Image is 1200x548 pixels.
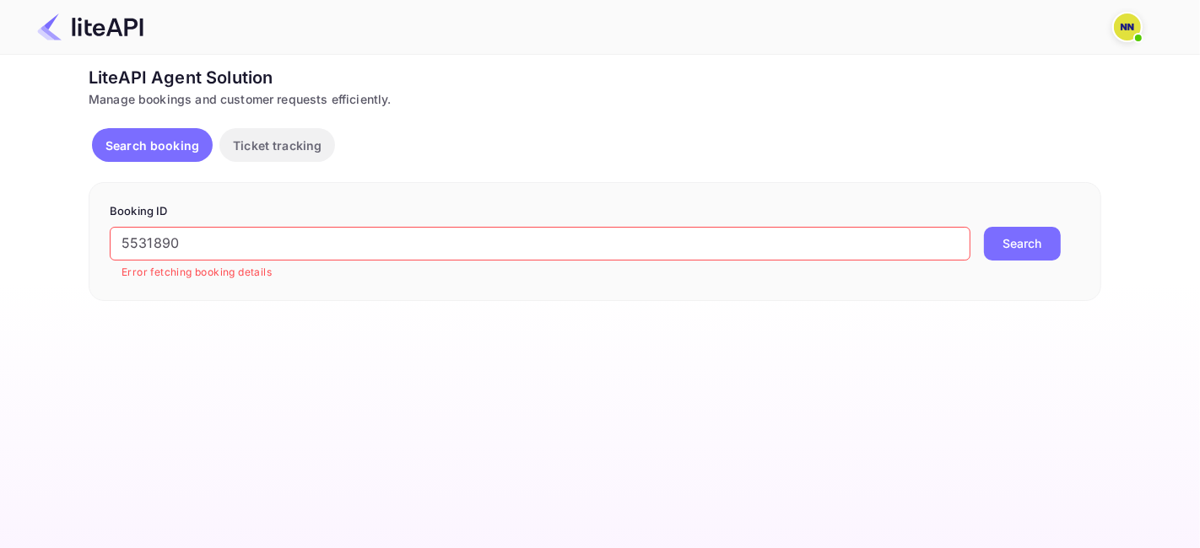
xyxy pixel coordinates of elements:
[37,13,143,40] img: LiteAPI Logo
[105,137,199,154] p: Search booking
[1114,13,1141,40] img: N/A N/A
[110,227,970,261] input: Enter Booking ID (e.g., 63782194)
[984,227,1061,261] button: Search
[89,90,1101,108] div: Manage bookings and customer requests efficiently.
[122,264,959,281] p: Error fetching booking details
[233,137,322,154] p: Ticket tracking
[110,203,1080,220] p: Booking ID
[89,65,1101,90] div: LiteAPI Agent Solution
